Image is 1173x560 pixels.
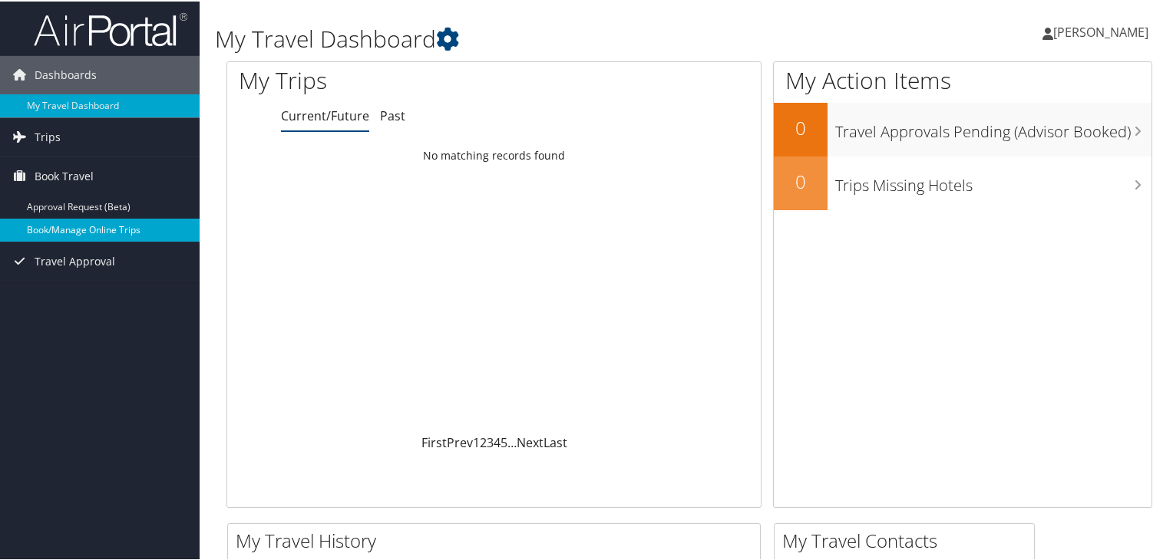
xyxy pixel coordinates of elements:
span: Dashboards [35,54,97,93]
a: Prev [447,433,473,450]
span: Trips [35,117,61,155]
a: First [421,433,447,450]
h3: Trips Missing Hotels [835,166,1152,195]
a: Next [517,433,544,450]
a: Past [380,106,405,123]
a: 5 [501,433,507,450]
h1: My Action Items [774,63,1152,95]
a: Last [544,433,567,450]
span: [PERSON_NAME] [1053,22,1148,39]
h2: 0 [774,167,828,193]
span: … [507,433,517,450]
h2: My Travel Contacts [782,526,1034,552]
h1: My Travel Dashboard [215,21,848,54]
h2: 0 [774,114,828,140]
a: 0Trips Missing Hotels [774,155,1152,209]
h3: Travel Approvals Pending (Advisor Booked) [835,112,1152,141]
a: 3 [487,433,494,450]
a: 0Travel Approvals Pending (Advisor Booked) [774,101,1152,155]
span: Travel Approval [35,241,115,279]
a: 1 [473,433,480,450]
h2: My Travel History [236,526,760,552]
td: No matching records found [227,140,761,168]
a: [PERSON_NAME] [1042,8,1164,54]
a: 4 [494,433,501,450]
span: Book Travel [35,156,94,194]
h1: My Trips [239,63,527,95]
img: airportal-logo.png [34,10,187,46]
a: 2 [480,433,487,450]
a: Current/Future [281,106,369,123]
